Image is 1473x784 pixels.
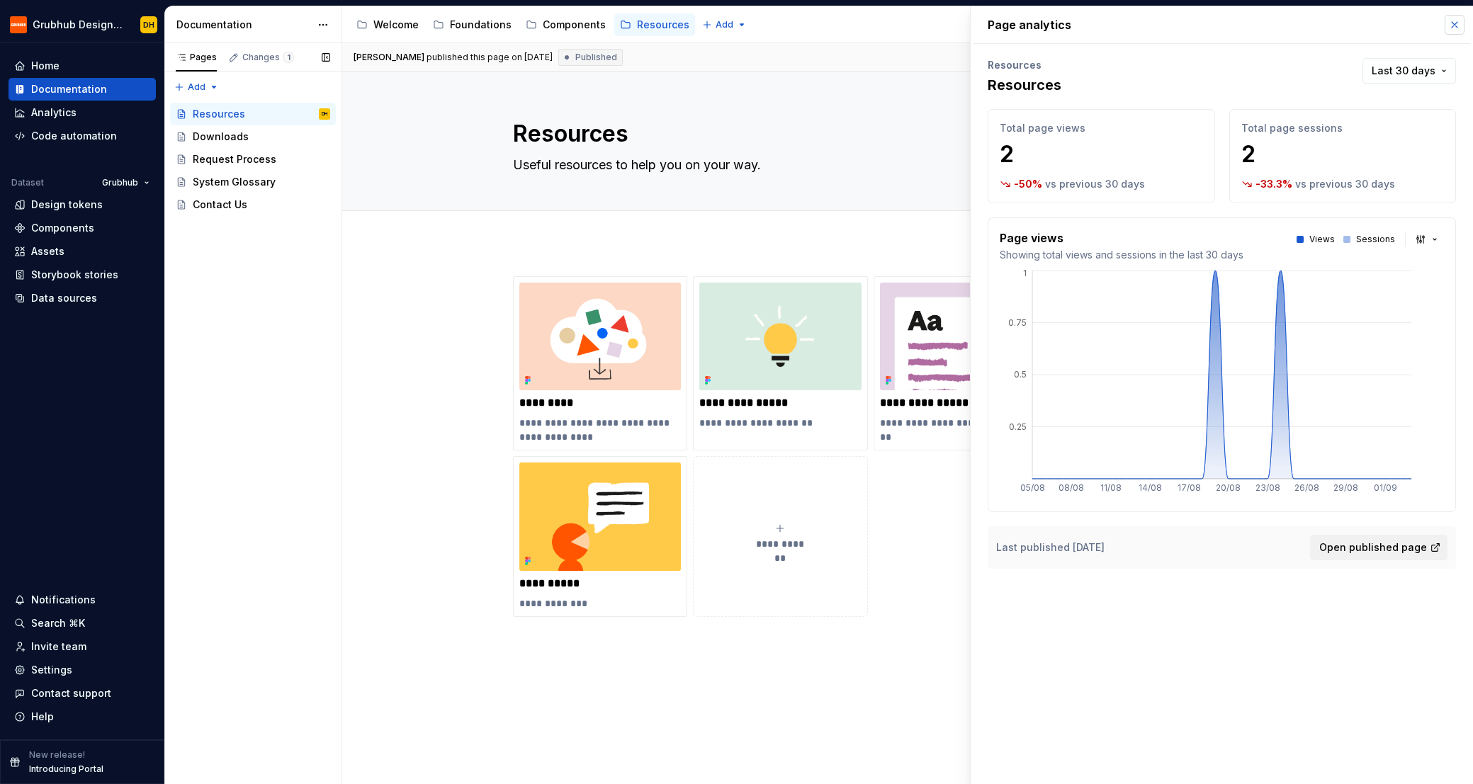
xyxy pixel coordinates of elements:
tspan: 29/08 [1333,482,1358,493]
div: Analytics [31,106,77,120]
div: System Glossary [193,175,276,189]
div: Design tokens [31,198,103,212]
p: New release! [29,749,85,761]
img: 4e8d6f31-f5cf-47b4-89aa-e4dec1dc0822.png [10,16,27,33]
a: Code automation [9,125,156,147]
span: Last 30 days [1372,64,1435,78]
p: Sessions [1356,234,1395,245]
button: Notifications [9,589,156,611]
div: Documentation [31,82,107,96]
p: Total page sessions [1241,121,1445,135]
textarea: Useful resources to help you on your way. [510,154,1046,176]
div: Components [31,221,94,235]
div: Contact Us [193,198,247,212]
p: Showing total views and sessions in the last 30 days [1000,248,1243,262]
button: Open published page [1310,535,1447,560]
div: Downloads [193,130,249,144]
div: Page tree [351,11,695,39]
textarea: Resources [510,117,1046,151]
a: Foundations [427,13,517,36]
div: Contact support [31,686,111,700]
div: Components [543,18,606,32]
tspan: 14/08 [1139,482,1162,493]
div: Help [31,710,54,724]
div: Data sources [31,291,97,305]
div: Pages [176,52,217,63]
tspan: 0.75 [1008,317,1027,328]
div: Grubhub Design System [33,18,123,32]
div: Request Process [193,152,276,166]
a: Request Process [170,148,336,171]
div: Page tree [170,103,336,216]
div: published this page on [DATE] [427,52,553,63]
button: Last 30 days [1362,58,1456,84]
button: Grubhub Design SystemDH [3,9,162,40]
a: Invite team [9,635,156,658]
p: Page views [1000,229,1243,246]
tspan: 01/09 [1374,482,1397,493]
span: Add [716,19,733,30]
div: Code automation [31,129,117,143]
div: Documentation [176,18,310,32]
p: Last published [DATE] [996,540,1105,555]
p: -33.3 % [1255,177,1292,191]
a: Components [520,13,611,36]
div: Storybook stories [31,268,118,282]
p: Page analytics [988,6,1456,43]
span: Published [575,52,617,63]
a: Storybook stories [9,263,156,286]
a: Contact Us [170,193,336,216]
tspan: 17/08 [1178,482,1201,493]
div: Resources [193,107,245,121]
button: Add [698,15,751,35]
p: Resources [988,58,1061,72]
img: a82337d6-fc20-44ab-a27d-ab19fc497bf7.png [880,283,1042,390]
tspan: 08/08 [1059,482,1084,493]
button: Search ⌘K [9,612,156,635]
p: Views [1309,234,1335,245]
div: Changes [242,52,294,63]
span: Add [188,81,205,93]
a: Components [9,217,156,239]
div: DH [143,19,154,30]
a: System Glossary [170,171,336,193]
p: vs previous 30 days [1045,177,1145,191]
span: [PERSON_NAME] [354,52,424,63]
a: Documentation [9,78,156,101]
p: -50 % [1014,177,1042,191]
img: 2cd86a2c-04ba-485f-b41e-243d0939dcaa.png [699,283,862,390]
a: Downloads [170,125,336,148]
p: Total page views [1000,121,1203,135]
a: Home [9,55,156,77]
p: 2 [1241,140,1445,169]
div: Notifications [31,593,96,607]
a: Settings [9,659,156,681]
tspan: 0.25 [1009,421,1027,432]
div: Resources [637,18,689,32]
div: Welcome [373,18,419,32]
tspan: 23/08 [1255,482,1280,493]
tspan: 0.5 [1014,369,1027,380]
button: Grubhub [96,173,156,193]
tspan: 11/08 [1100,482,1122,493]
div: Settings [31,663,72,677]
img: a12be2a8-ef89-4df2-bfc4-90989fb0e88e.png [519,462,682,570]
span: 1 [283,52,294,63]
a: Welcome [351,13,424,36]
button: Help [9,705,156,728]
div: Home [31,59,60,73]
div: Invite team [31,640,86,654]
div: Assets [31,244,64,259]
span: Open published page [1319,540,1427,555]
p: Resources [988,75,1061,95]
p: 2 [1000,140,1203,169]
a: Resources [614,13,695,36]
a: ResourcesDH [170,103,336,125]
tspan: 20/08 [1216,482,1241,493]
p: vs previous 30 days [1295,177,1395,191]
a: Analytics [9,101,156,124]
span: Grubhub [102,177,138,188]
button: Add [170,77,223,97]
a: Design tokens [9,193,156,216]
